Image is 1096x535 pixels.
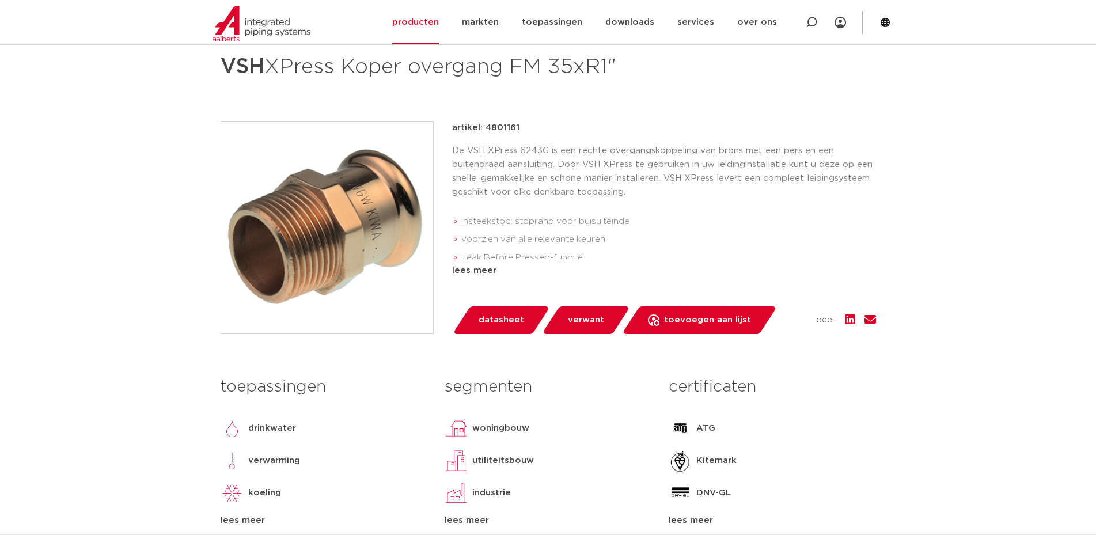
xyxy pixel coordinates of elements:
[664,311,751,329] span: toevoegen aan lijst
[696,454,737,468] p: Kitemark
[221,56,264,77] strong: VSH
[461,213,876,231] li: insteekstop: stoprand voor buisuiteinde
[541,306,630,334] a: verwant
[221,481,244,504] img: koeling
[669,481,692,504] img: DNV-GL
[248,486,281,500] p: koeling
[669,417,692,440] img: ATG
[472,486,511,500] p: industrie
[445,449,468,472] img: utiliteitsbouw
[452,306,550,334] a: datasheet
[461,249,876,267] li: Leak Before Pressed-functie
[479,311,524,329] span: datasheet
[472,422,529,435] p: woningbouw
[445,481,468,504] img: industrie
[461,230,876,249] li: voorzien van alle relevante keuren
[696,486,731,500] p: DNV-GL
[696,422,715,435] p: ATG
[248,422,296,435] p: drinkwater
[248,454,300,468] p: verwarming
[445,514,651,528] div: lees meer
[452,264,876,278] div: lees meer
[221,375,427,399] h3: toepassingen
[445,375,651,399] h3: segmenten
[221,417,244,440] img: drinkwater
[669,514,875,528] div: lees meer
[816,313,836,327] span: deel:
[445,417,468,440] img: woningbouw
[669,375,875,399] h3: certificaten
[221,50,653,84] h1: XPress Koper overgang FM 35xR1"
[568,311,604,329] span: verwant
[221,449,244,472] img: verwarming
[472,454,534,468] p: utiliteitsbouw
[452,121,519,135] p: artikel: 4801161
[221,514,427,528] div: lees meer
[452,144,876,199] p: De VSH XPress 6243G is een rechte overgangskoppeling van brons met een pers en een buitendraad aa...
[669,449,692,472] img: Kitemark
[221,122,433,333] img: Product Image for VSH XPress Koper overgang FM 35xR1"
